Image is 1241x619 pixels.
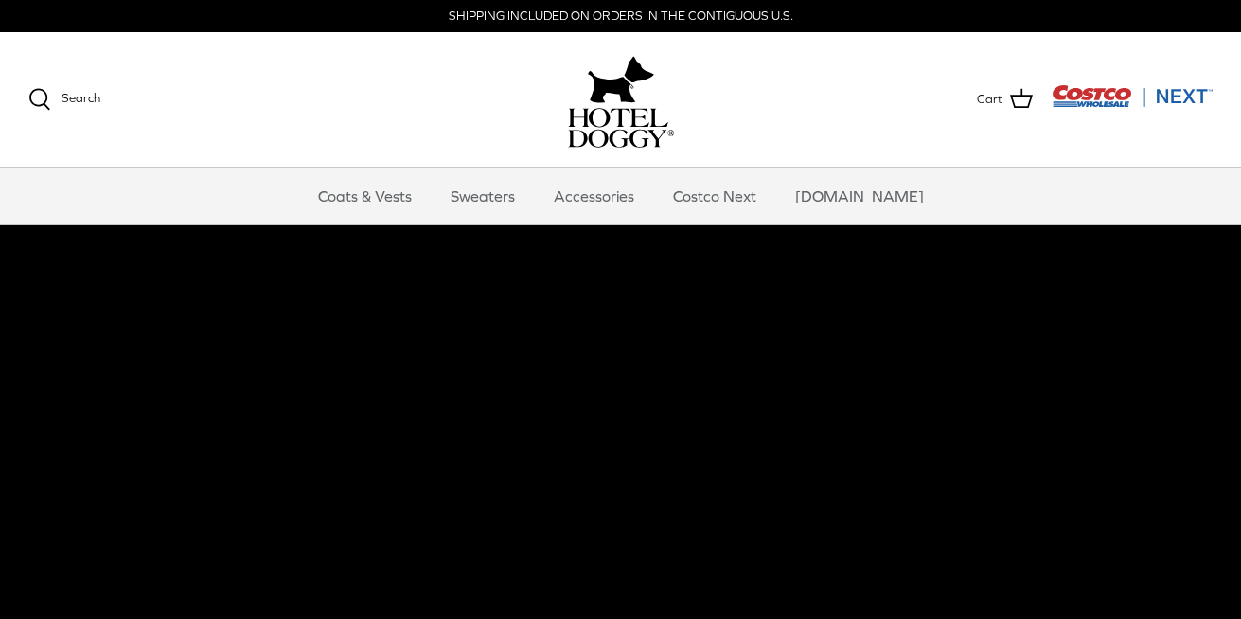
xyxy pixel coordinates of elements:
a: Search [28,88,100,111]
a: Cart [977,87,1033,112]
a: hoteldoggy.com hoteldoggycom [568,51,674,148]
img: Costco Next [1052,84,1213,108]
span: Search [62,91,100,105]
img: hoteldoggy.com [588,51,654,108]
a: Sweaters [434,168,532,224]
a: Coats & Vests [301,168,429,224]
a: Accessories [537,168,651,224]
a: Visit Costco Next [1052,97,1213,111]
a: [DOMAIN_NAME] [778,168,941,224]
a: Costco Next [656,168,773,224]
span: Cart [977,90,1002,110]
img: hoteldoggycom [568,108,674,148]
